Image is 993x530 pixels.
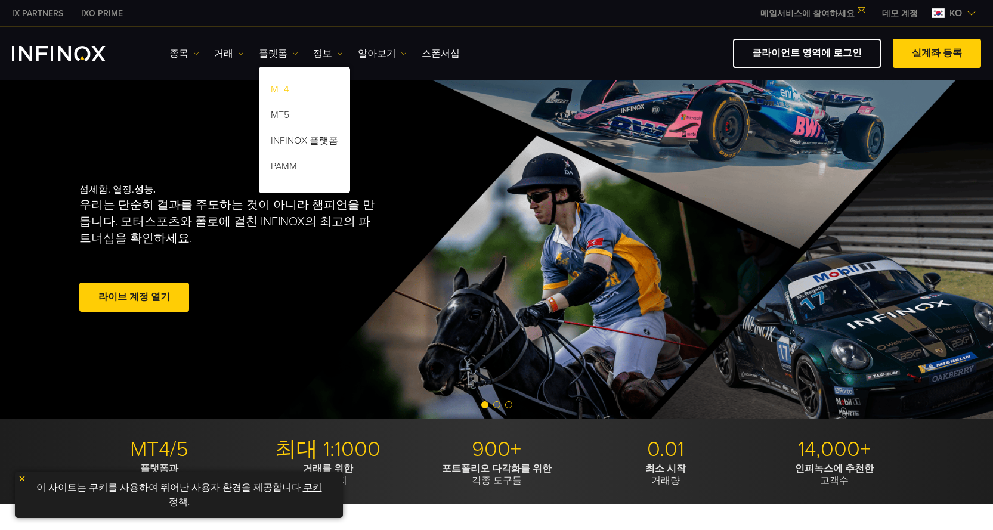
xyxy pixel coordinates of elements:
[417,463,577,486] p: 각종 도구들
[259,104,350,130] a: MT5
[733,39,881,68] a: 클라이언트 영역에 로그인
[140,463,178,475] strong: 플랫폼과
[442,463,552,475] strong: 포트폴리오 다각화를 위한
[3,7,72,20] a: INFINOX
[586,436,745,463] p: 0.01
[12,46,134,61] a: INFINOX Logo
[754,436,914,463] p: 14,000+
[754,463,914,486] p: 고객수
[134,184,156,196] strong: 성능.
[248,463,408,486] p: 레버리지
[79,283,189,312] a: 라이브 계정 열기
[21,478,337,512] p: 이 사이트는 쿠키를 사용하여 뛰어난 사용자 환경을 제공합니다. .
[79,197,380,247] p: 우리는 단순히 결과를 주도하는 것이 아니라 챔피언을 만듭니다. 모터스포츠와 폴로에 걸친 INFINOX의 최고의 파트너십을 확인하세요.
[72,7,132,20] a: INFINOX
[79,463,239,486] p: 최신 거래 도구
[417,436,577,463] p: 900+
[505,401,512,408] span: Go to slide 3
[893,39,981,68] a: 실계좌 등록
[313,47,343,61] a: 정보
[945,6,967,20] span: ko
[169,47,199,61] a: 종목
[259,79,350,104] a: MT4
[79,436,239,463] p: MT4/5
[422,47,460,61] a: 스폰서십
[493,401,500,408] span: Go to slide 2
[248,436,408,463] p: 최대 1:1000
[79,165,455,334] div: 섬세함. 열정.
[795,463,874,475] strong: 인피녹스에 추천한
[259,156,350,181] a: PAMM
[259,130,350,156] a: INFINOX 플랫폼
[645,463,686,475] strong: 최소 시작
[214,47,244,61] a: 거래
[303,463,353,475] strong: 거래를 위한
[259,47,298,61] a: 플랫폼
[751,8,873,18] a: 메일서비스에 참여하세요
[358,47,407,61] a: 알아보기
[481,401,488,408] span: Go to slide 1
[586,463,745,486] p: 거래량
[873,7,927,20] a: INFINOX MENU
[18,475,26,483] img: yellow close icon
